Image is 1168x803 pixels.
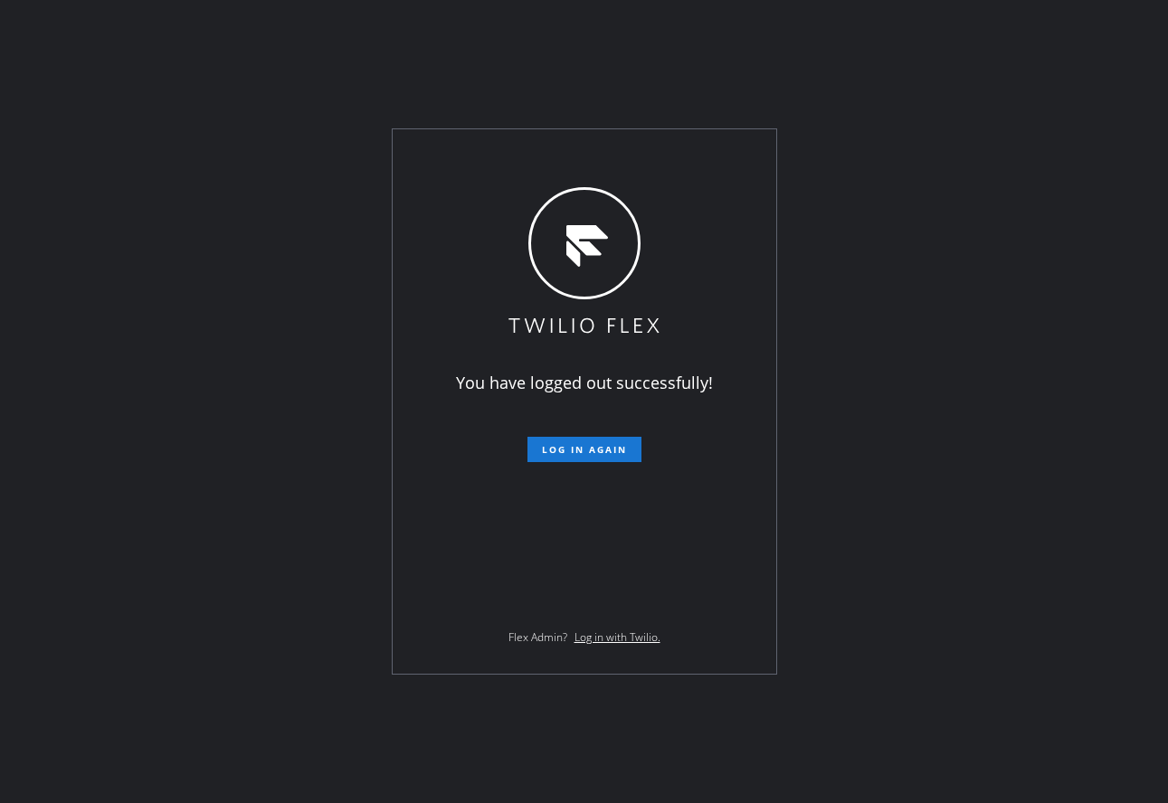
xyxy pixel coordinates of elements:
span: Flex Admin? [508,629,567,645]
a: Log in with Twilio. [575,629,660,645]
span: You have logged out successfully! [456,372,713,393]
button: Log in again [527,437,641,462]
span: Log in again [542,443,627,456]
